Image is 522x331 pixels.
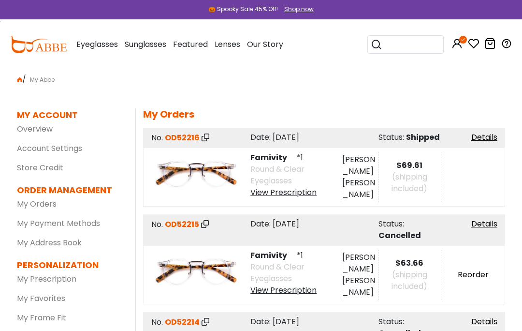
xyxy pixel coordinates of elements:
div: [PERSON_NAME] [342,177,378,200]
img: abbeglasses.com [10,36,67,53]
div: 🎃 Spooky Sale 45% Off! [208,5,278,14]
a: Reorder [458,269,489,280]
span: Status: [378,218,404,229]
div: View Prescription [250,285,342,296]
span: Round & Clear Eyeglasses [250,261,304,284]
span: OD52216 [165,132,200,143]
span: My Abbe [26,75,58,84]
span: Famivity [250,250,295,261]
span: Eyeglasses [76,39,118,50]
div: / [10,70,512,85]
span: No. [151,316,163,328]
dt: ORDER MANAGEMENT [17,183,121,196]
span: Shipped [406,132,440,143]
span: Cancelled [378,230,421,241]
a: Overview [17,123,53,135]
a: My Address Book [17,237,82,248]
span: [DATE] [273,316,299,327]
span: Status: [378,132,404,143]
a: Details [471,218,497,229]
img: home.png [17,77,22,82]
a: My Payment Methods [17,218,100,229]
span: Famivity [250,152,295,163]
a: My Prescription [17,273,76,285]
a: My Favorites [17,293,65,304]
div: [PERSON_NAME] [342,252,378,275]
img: product image [152,152,241,196]
dt: PERSONALIZATION [17,258,121,271]
span: OD52214 [165,316,200,328]
div: Shop now [284,5,314,14]
div: [PERSON_NAME] [342,275,378,298]
a: Store Credit [17,162,63,173]
div: (shipping included) [378,269,441,292]
span: No. [151,219,163,230]
span: Status: [378,316,404,327]
dt: MY ACCOUNT [17,108,78,121]
div: View Prescription [250,187,342,198]
div: $69.61 [378,160,441,171]
a: Account Settings [17,143,82,154]
span: Sunglasses [125,39,166,50]
a: My Orders [17,198,57,210]
a: Details [471,316,497,327]
span: [DATE] [273,132,299,143]
div: [PERSON_NAME] [342,154,378,177]
span: [DATE] [273,218,299,229]
span: Featured [173,39,208,50]
a: My Frame Fit [17,312,66,323]
span: Date: [250,218,271,229]
span: OD52215 [165,219,199,230]
h5: My Orders [143,108,505,120]
img: product image [152,250,241,294]
span: Round & Clear Eyeglasses [250,164,304,186]
a: Details [471,132,497,143]
div: (shipping included) [378,171,441,195]
div: $63.66 [378,257,441,269]
span: No. [151,132,163,143]
span: Our Story [247,39,283,50]
span: Date: [250,316,271,327]
span: Date: [250,132,271,143]
span: Lenses [215,39,240,50]
a: Shop now [279,5,314,13]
